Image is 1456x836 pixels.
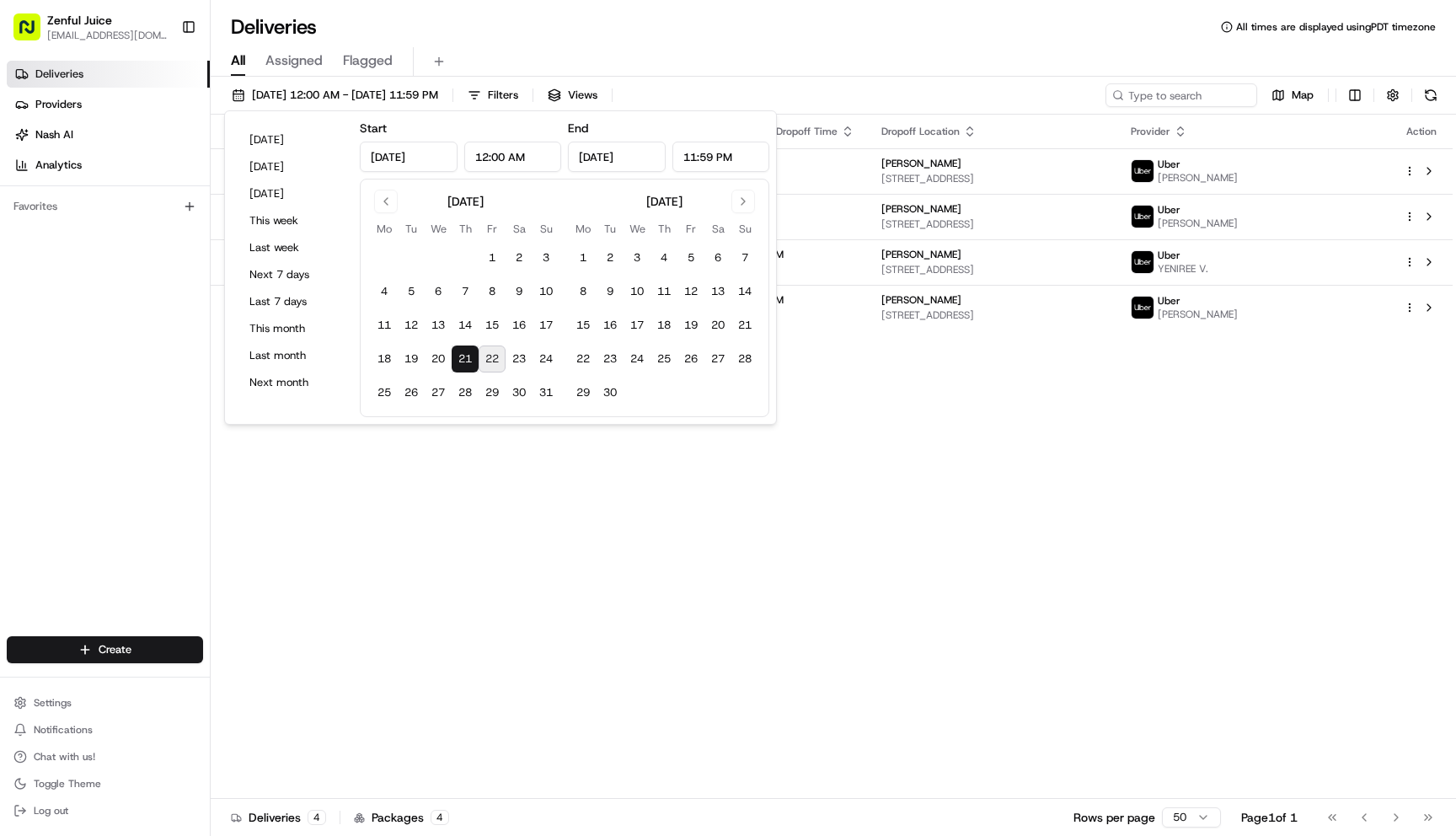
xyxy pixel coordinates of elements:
button: 8 [570,278,597,305]
button: 6 [704,244,731,271]
button: 20 [425,346,452,372]
a: 💻API Documentation [136,238,277,268]
div: Favorites [7,193,203,220]
span: API Documentation [159,244,270,261]
button: 4 [371,278,398,305]
th: Saturday [506,220,533,238]
th: Friday [479,220,506,238]
button: This week [242,209,343,233]
button: Map [1264,83,1321,107]
button: Views [540,83,605,107]
img: uber-new-logo.jpeg [1132,251,1154,273]
span: Log out [34,804,68,817]
button: Last month [242,344,343,367]
span: [PERSON_NAME] [881,293,961,307]
button: 20 [704,312,731,339]
button: 29 [479,379,506,406]
button: 25 [371,379,398,406]
span: [DATE] [736,263,854,276]
button: [EMAIL_ADDRESS][DOMAIN_NAME] [47,29,168,42]
th: Friday [677,220,704,238]
span: All times are displayed using PDT timezone [1236,20,1436,34]
button: 18 [371,346,398,372]
span: Filters [488,88,518,103]
button: 14 [452,312,479,339]
label: End [568,121,588,136]
span: Provider [1131,125,1170,138]
span: [DATE] [736,308,854,322]
th: Tuesday [398,220,425,238]
span: Providers [35,97,82,112]
button: 23 [506,346,533,372]
input: Date [360,142,458,172]
button: 18 [650,312,677,339]
th: Sunday [731,220,758,238]
button: Refresh [1419,83,1443,107]
span: Assigned [265,51,323,71]
input: Clear [44,109,278,126]
div: [DATE] [447,193,484,210]
button: This month [242,317,343,340]
button: Zenful Juice[EMAIL_ADDRESS][DOMAIN_NAME] [7,7,174,47]
button: 29 [570,379,597,406]
span: Settings [34,696,72,710]
a: Powered byPylon [119,285,204,298]
span: Knowledge Base [34,244,129,261]
button: 30 [597,379,624,406]
button: 4 [650,244,677,271]
button: 15 [570,312,597,339]
button: 8 [479,278,506,305]
button: 22 [479,346,506,372]
span: All [231,51,245,71]
div: 📗 [17,246,30,260]
img: uber-new-logo.jpeg [1132,206,1154,228]
button: 7 [731,244,758,271]
th: Monday [570,220,597,238]
button: 19 [398,346,425,372]
img: Nash [17,17,51,51]
p: Welcome 👋 [17,67,307,94]
span: Analytics [35,158,82,173]
button: 24 [624,346,650,372]
button: [DATE] [242,182,343,206]
a: 📗Knowledge Base [10,238,136,268]
button: 19 [677,312,704,339]
th: Sunday [533,220,559,238]
span: [DATE] 12:00 AM - [DATE] 11:59 PM [252,88,438,103]
button: Create [7,636,203,663]
button: Toggle Theme [7,772,203,796]
img: uber-new-logo.jpeg [1132,297,1154,319]
button: Start new chat [286,166,307,186]
th: Wednesday [425,220,452,238]
span: Uber [1158,203,1180,217]
span: [DATE] [736,172,854,185]
span: [STREET_ADDRESS] [881,263,1104,276]
span: Chat with us! [34,750,95,764]
button: 16 [597,312,624,339]
button: 26 [677,346,704,372]
div: We're available if you need us! [57,178,213,191]
button: 27 [704,346,731,372]
button: 11 [371,312,398,339]
span: Nash AI [35,127,73,142]
span: Toggle Theme [34,777,101,790]
button: Notifications [7,718,203,742]
button: Next 7 days [242,263,343,287]
button: 9 [506,278,533,305]
button: 13 [704,278,731,305]
span: [PERSON_NAME] [881,157,961,170]
button: Settings [7,691,203,715]
button: [DATE] [242,155,343,179]
div: Packages [354,809,449,826]
span: [PERSON_NAME] [1158,171,1238,185]
button: Log out [7,799,203,823]
th: Thursday [452,220,479,238]
span: 10:30 AM [736,293,854,307]
span: Uber [1158,249,1180,262]
span: [STREET_ADDRESS] [881,172,1104,185]
button: Last week [242,236,343,260]
button: 15 [479,312,506,339]
input: Time [672,142,770,172]
button: 21 [452,346,479,372]
button: 6 [425,278,452,305]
